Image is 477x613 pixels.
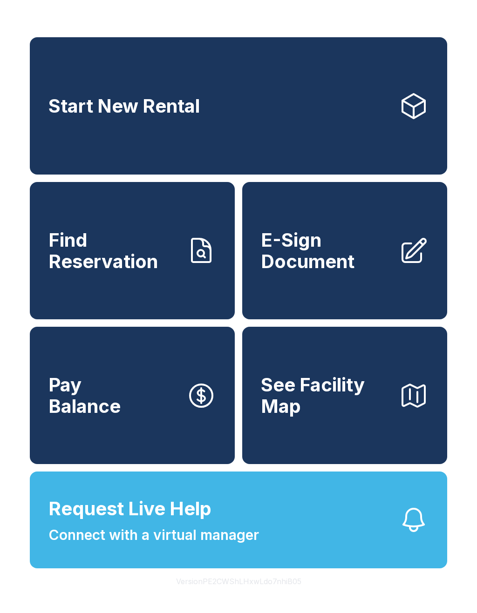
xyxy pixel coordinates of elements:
[261,229,391,272] span: E-Sign Document
[242,182,447,319] a: E-Sign Document
[169,568,309,594] button: VersionPE2CWShLHxwLdo7nhiB05
[48,495,211,523] span: Request Live Help
[242,327,447,464] button: See Facility Map
[30,327,235,464] a: PayBalance
[48,229,179,272] span: Find Reservation
[48,374,121,417] span: Pay Balance
[48,525,259,546] span: Connect with a virtual manager
[261,374,391,417] span: See Facility Map
[30,37,447,175] a: Start New Rental
[48,95,200,117] span: Start New Rental
[30,182,235,319] a: Find Reservation
[30,472,447,568] button: Request Live HelpConnect with a virtual manager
